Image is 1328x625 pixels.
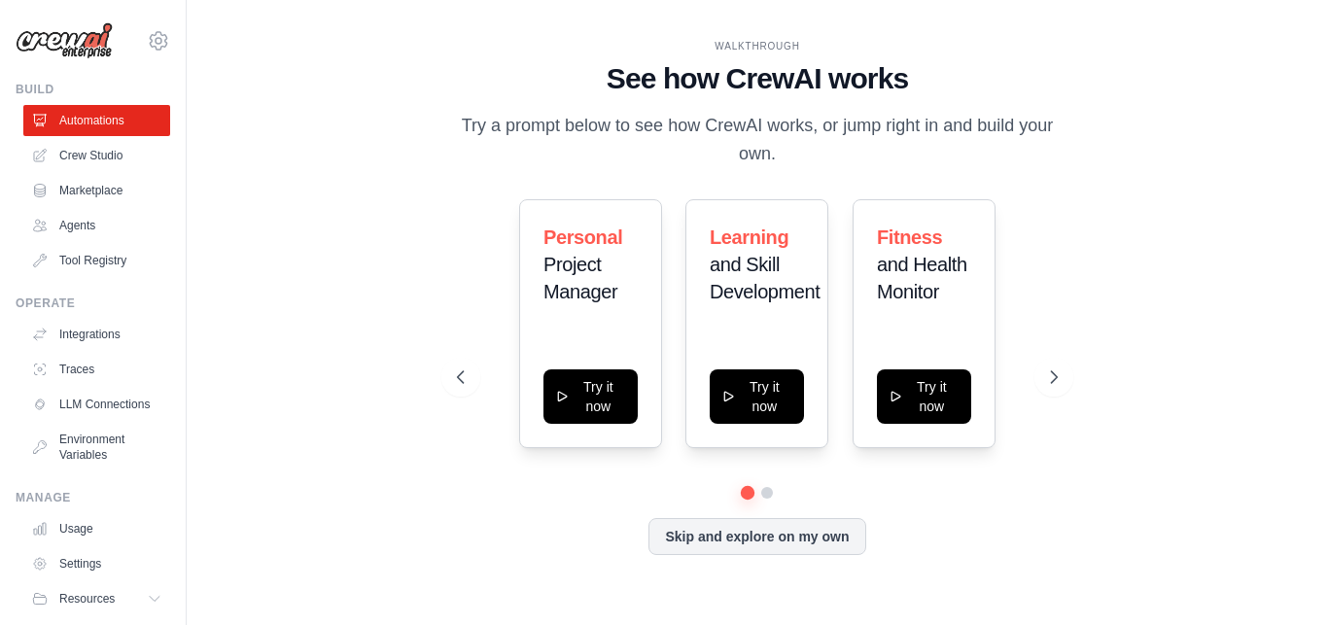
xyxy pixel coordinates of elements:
[1231,532,1328,625] iframe: Chat Widget
[457,39,1058,53] div: WALKTHROUGH
[23,389,170,420] a: LLM Connections
[23,354,170,385] a: Traces
[23,245,170,276] a: Tool Registry
[23,513,170,544] a: Usage
[543,226,622,248] span: Personal
[710,369,804,424] button: Try it now
[457,112,1058,169] p: Try a prompt below to see how CrewAI works, or jump right in and build your own.
[543,254,617,302] span: Project Manager
[23,105,170,136] a: Automations
[543,369,638,424] button: Try it now
[23,140,170,171] a: Crew Studio
[23,319,170,350] a: Integrations
[23,424,170,470] a: Environment Variables
[16,295,170,311] div: Operate
[23,175,170,206] a: Marketplace
[16,490,170,505] div: Manage
[23,210,170,241] a: Agents
[877,226,942,248] span: Fitness
[16,82,170,97] div: Build
[710,254,820,302] span: and Skill Development
[16,22,113,59] img: Logo
[59,591,115,607] span: Resources
[23,583,170,614] button: Resources
[877,254,967,302] span: and Health Monitor
[648,518,865,555] button: Skip and explore on my own
[710,226,788,248] span: Learning
[457,61,1058,96] h1: See how CrewAI works
[23,548,170,579] a: Settings
[877,369,971,424] button: Try it now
